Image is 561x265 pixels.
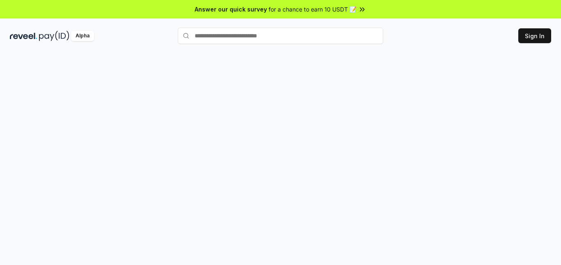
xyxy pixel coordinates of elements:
div: Alpha [71,31,94,41]
img: pay_id [39,31,69,41]
img: reveel_dark [10,31,37,41]
span: Answer our quick survey [195,5,267,14]
span: for a chance to earn 10 USDT 📝 [269,5,356,14]
button: Sign In [518,28,551,43]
